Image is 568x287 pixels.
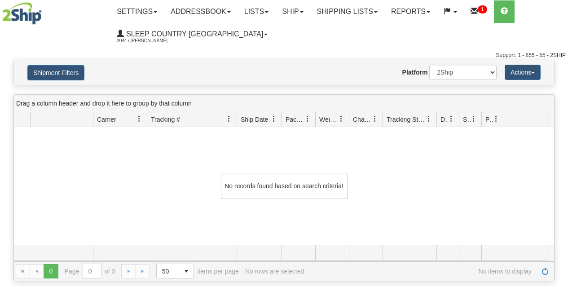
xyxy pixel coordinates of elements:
span: Page 0 [44,264,58,278]
span: items per page [156,264,239,279]
sup: 1 [478,5,487,13]
span: Page sizes drop down [156,264,194,279]
a: Sleep Country [GEOGRAPHIC_DATA] 2044 / [PERSON_NAME] [110,23,274,45]
a: Tracking # filter column settings [221,111,237,127]
span: select [179,264,194,278]
a: Shipment Issues filter column settings [466,111,481,127]
button: Shipment Filters [27,65,84,80]
span: 2044 / [PERSON_NAME] [117,36,184,45]
label: Platform [402,68,428,77]
div: Support: 1 - 855 - 55 - 2SHIP [2,52,566,59]
span: Page of 0 [65,264,115,279]
span: Carrier [97,115,116,124]
a: Refresh [538,264,552,278]
a: Charge filter column settings [367,111,383,127]
span: 50 [162,267,174,276]
a: Shipping lists [310,0,384,23]
img: logo2044.jpg [2,2,42,25]
span: Ship Date [241,115,268,124]
a: Delivery Status filter column settings [444,111,459,127]
button: Actions [505,65,541,80]
div: No rows are selected [245,268,304,275]
span: Tracking Status [387,115,426,124]
a: Settings [110,0,164,23]
iframe: chat widget [547,97,567,189]
a: Tracking Status filter column settings [421,111,436,127]
a: Reports [384,0,437,23]
a: Ship [275,0,310,23]
span: No items to display [310,268,532,275]
span: Pickup Status [485,115,493,124]
span: Shipment Issues [463,115,471,124]
span: Weight [319,115,338,124]
a: Pickup Status filter column settings [489,111,504,127]
div: grid grouping header [14,95,554,112]
a: Weight filter column settings [334,111,349,127]
a: Addressbook [164,0,238,23]
a: Lists [238,0,275,23]
span: Charge [353,115,372,124]
a: Packages filter column settings [300,111,315,127]
a: Carrier filter column settings [132,111,147,127]
a: 1 [464,0,494,23]
span: Tracking # [151,115,180,124]
span: Delivery Status [440,115,448,124]
div: No records found based on search criteria! [221,173,348,199]
a: Ship Date filter column settings [266,111,282,127]
span: Packages [286,115,304,124]
span: Sleep Country [GEOGRAPHIC_DATA] [124,30,263,38]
